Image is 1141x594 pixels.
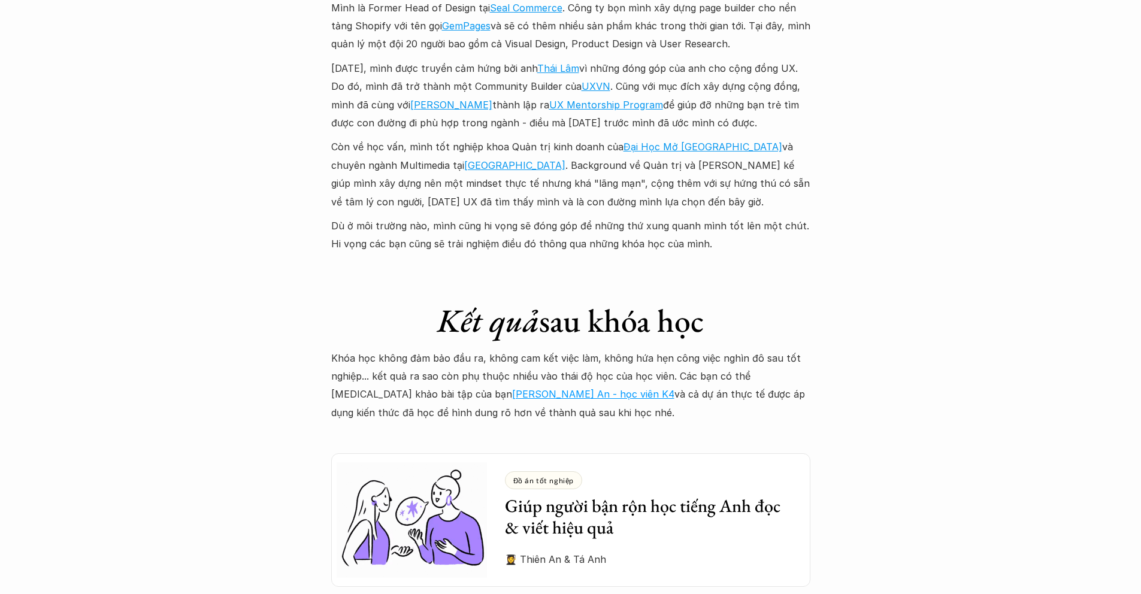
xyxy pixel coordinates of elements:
h1: sau khóa học [331,301,810,340]
a: Thái Lâm [537,62,579,74]
a: UXVN [582,80,610,92]
a: [PERSON_NAME] An - học viên K4 [512,388,674,400]
a: [PERSON_NAME] [410,99,492,111]
a: Đại Học Mở [GEOGRAPHIC_DATA] [624,141,782,153]
p: Đồ án tốt nghiệp [513,476,574,484]
a: Đồ án tốt nghiệpGiúp người bận rộn học tiếng Anh đọc & viết hiệu quả👩‍🎓 Thiên An & Tá Anh [331,453,810,586]
em: Kết quả [437,299,539,341]
p: [DATE], mình được truyền cảm hứng bởi anh vì những đóng góp của anh cho cộng đồng UX. Do đó, mình... [331,59,810,132]
a: GemPages [442,20,491,32]
p: Còn về học vấn, mình tốt nghiệp khoa Quản trị kinh doanh của và chuyên ngành Multimedia tại . Bac... [331,138,810,211]
h3: Giúp người bận rộn học tiếng Anh đọc & viết hiệu quả [505,495,792,538]
p: Dù ở môi trường nào, mình cũng hi vọng sẽ đóng góp để những thứ xung quanh mình tốt lên một chút.... [331,217,810,253]
a: UX Mentorship Program [549,99,663,111]
p: 👩‍🎓 Thiên An & Tá Anh [505,550,792,568]
a: [GEOGRAPHIC_DATA] [464,159,565,171]
a: Seal Commerce [490,2,562,14]
p: Khóa học không đảm bảo đầu ra, không cam kết việc làm, không hứa hẹn công việc nghìn đô sau tốt n... [331,349,810,422]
